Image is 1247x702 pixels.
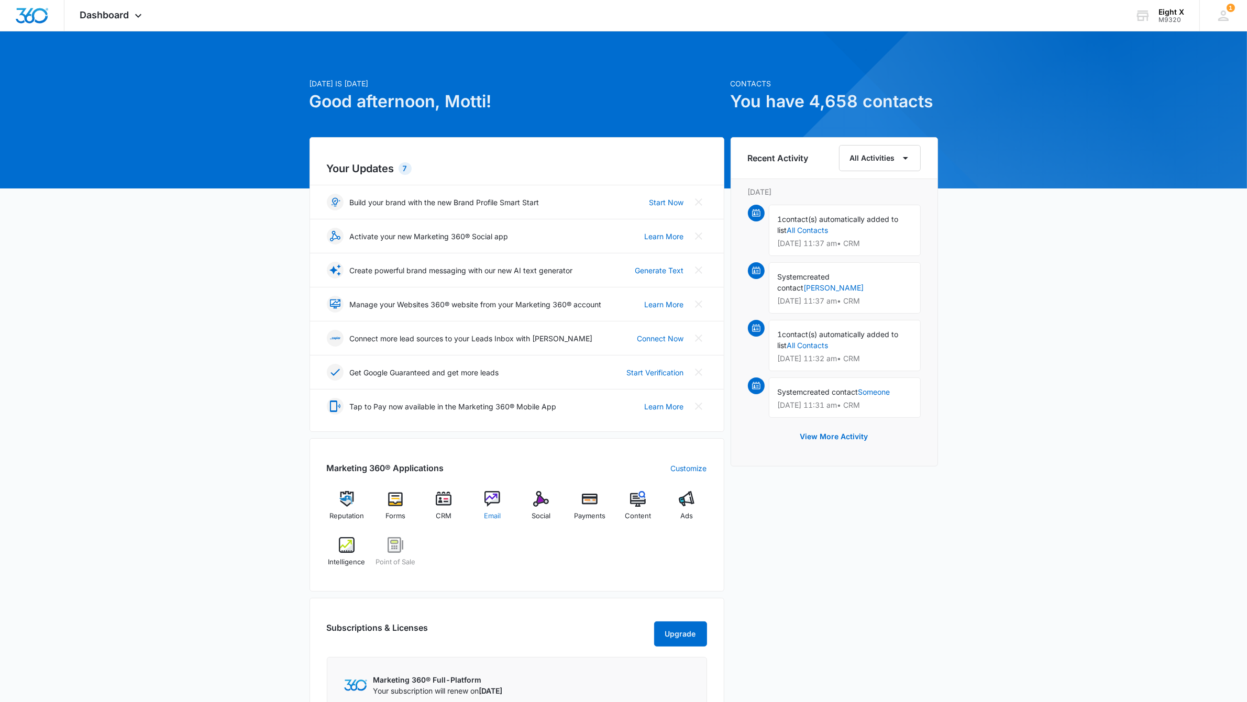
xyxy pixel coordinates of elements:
a: Someone [858,387,890,396]
span: CRM [436,511,451,521]
span: contact(s) automatically added to list [778,215,899,235]
a: Content [618,491,658,529]
p: Build your brand with the new Brand Profile Smart Start [350,197,539,208]
p: [DATE] [748,186,921,197]
span: 1 [778,330,782,339]
div: 7 [399,162,412,175]
h6: Recent Activity [748,152,809,164]
span: Content [625,511,651,521]
div: account id [1158,16,1184,24]
a: CRM [424,491,464,529]
p: Your subscription will renew on [373,685,503,696]
span: created contact [803,387,858,396]
h2: Marketing 360® Applications [327,462,444,474]
a: All Contacts [787,226,829,235]
button: Close [690,398,707,415]
div: account name [1158,8,1184,16]
p: Manage your Websites 360® website from your Marketing 360® account [350,299,602,310]
a: Email [472,491,513,529]
a: Point of Sale [375,537,415,575]
a: Reputation [327,491,367,529]
a: Forms [375,491,415,529]
p: Contacts [731,78,938,89]
h1: You have 4,658 contacts [731,89,938,114]
span: Intelligence [328,557,365,567]
span: [DATE] [479,686,503,695]
a: Customize [671,463,707,474]
a: Social [521,491,561,529]
button: View More Activity [790,424,879,449]
p: Create powerful brand messaging with our new AI text generator [350,265,573,276]
span: Dashboard [80,9,129,20]
p: [DATE] 11:37 am • CRM [778,240,912,247]
p: Activate your new Marketing 360® Social app [350,231,509,242]
span: 1 [1227,4,1235,12]
img: Marketing 360 Logo [344,679,367,690]
span: System [778,387,803,396]
a: Ads [667,491,707,529]
span: Point of Sale [376,557,415,567]
p: [DATE] is [DATE] [310,78,724,89]
button: Close [690,228,707,244]
a: Learn More [645,401,684,412]
button: Close [690,194,707,210]
button: All Activities [839,145,921,171]
a: Learn More [645,299,684,310]
span: System [778,272,803,281]
button: Close [690,364,707,381]
a: Connect Now [637,333,684,344]
div: notifications count [1227,4,1235,12]
p: Marketing 360® Full-Platform [373,674,503,685]
p: Tap to Pay now available in the Marketing 360® Mobile App [350,401,557,412]
span: created contact [778,272,830,292]
a: All Contacts [787,341,829,350]
button: Close [690,296,707,313]
a: Start Now [649,197,684,208]
p: Connect more lead sources to your Leads Inbox with [PERSON_NAME] [350,333,593,344]
h1: Good afternoon, Motti! [310,89,724,114]
h2: Subscriptions & Licenses [327,621,428,642]
span: Email [484,511,501,521]
span: Forms [385,511,405,521]
p: Get Google Guaranteed and get more leads [350,367,499,378]
button: Close [690,330,707,347]
h2: Your Updates [327,161,707,176]
span: 1 [778,215,782,224]
span: Ads [680,511,693,521]
button: Upgrade [654,621,707,647]
p: [DATE] 11:32 am • CRM [778,355,912,362]
a: Start Verification [627,367,684,378]
span: Social [532,511,550,521]
span: Payments [574,511,605,521]
span: contact(s) automatically added to list [778,330,899,350]
p: [DATE] 11:37 am • CRM [778,297,912,305]
button: Close [690,262,707,278]
span: Reputation [329,511,364,521]
a: [PERSON_NAME] [804,283,864,292]
a: Payments [569,491,610,529]
a: Learn More [645,231,684,242]
p: [DATE] 11:31 am • CRM [778,402,912,409]
a: Generate Text [635,265,684,276]
a: Intelligence [327,537,367,575]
